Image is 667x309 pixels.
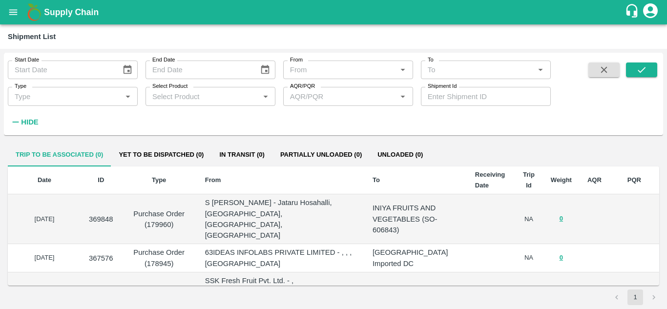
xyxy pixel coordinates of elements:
input: End Date [146,61,252,79]
button: Open [534,63,547,76]
nav: pagination navigation [607,289,663,305]
button: Trip to be associated (0) [8,143,111,166]
label: To [428,56,434,64]
button: Choose date [118,61,137,79]
div: account of current user [642,2,659,22]
img: logo [24,2,44,22]
td: [DATE] [8,244,81,272]
p: INIYA FRUITS AND VEGETABLES (SO-606843) [373,203,459,235]
b: Date [38,176,51,184]
button: Partially Unloaded (0) [272,143,370,166]
input: Type [11,90,106,103]
label: Type [15,82,26,90]
b: Receiving Date [475,171,505,189]
p: 369848 [89,214,113,225]
b: Weight [551,176,572,184]
input: From [286,63,394,76]
b: Supply Chain [44,7,99,17]
b: From [205,176,221,184]
label: From [290,56,303,64]
input: Start Date [8,61,114,79]
b: ID [98,176,104,184]
input: To [424,63,532,76]
div: Shipment List [8,30,56,43]
label: Start Date [15,56,39,64]
label: End Date [152,56,175,64]
a: Supply Chain [44,5,625,19]
button: Choose date [256,61,274,79]
td: NA [515,194,543,244]
button: Yet to be dispatched (0) [111,143,211,166]
button: In transit (0) [211,143,272,166]
button: Unloaded (0) [370,143,431,166]
button: Open [259,90,272,103]
input: Select Product [148,90,256,103]
button: Open [396,63,409,76]
b: PQR [627,176,641,184]
p: [GEOGRAPHIC_DATA] Imported DC [373,247,459,269]
button: 0 [560,252,563,264]
input: Enter Shipment ID [421,87,551,105]
strong: Hide [21,118,38,126]
p: Purchase Order (178945) [129,247,189,269]
button: Hide [8,114,41,130]
button: page 1 [627,289,643,305]
button: Open [396,90,409,103]
p: 63IDEAS INFOLABS PRIVATE LIMITED - , , , [GEOGRAPHIC_DATA] [205,247,357,269]
input: AQR/PQR [286,90,381,103]
label: Select Product [152,82,188,90]
button: 0 [560,213,563,225]
div: customer-support [625,3,642,21]
b: Type [152,176,166,184]
label: Shipment Id [428,82,457,90]
p: Purchase Order (179960) [129,208,189,230]
b: To [373,176,380,184]
label: AQR/PQR [290,82,315,90]
b: Trip Id [523,171,535,189]
td: NA [515,244,543,272]
td: [DATE] [8,194,81,244]
button: open drawer [2,1,24,23]
p: S [PERSON_NAME] - Jataru Hosahalli, [GEOGRAPHIC_DATA], [GEOGRAPHIC_DATA], [GEOGRAPHIC_DATA] [205,197,357,241]
p: 367576 [89,253,113,264]
b: AQR [587,176,602,184]
button: Open [122,90,134,103]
